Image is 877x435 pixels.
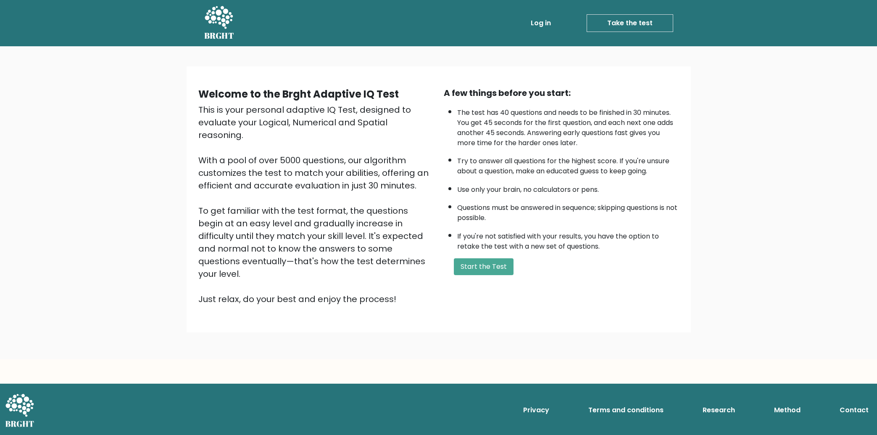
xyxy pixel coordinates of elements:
b: Welcome to the Brght Adaptive IQ Test [198,87,399,101]
div: A few things before you start: [444,87,679,99]
a: Terms and conditions [585,402,667,419]
div: This is your personal adaptive IQ Test, designed to evaluate your Logical, Numerical and Spatial ... [198,103,434,305]
a: Privacy [520,402,553,419]
h5: BRGHT [204,31,234,41]
a: Log in [527,15,554,32]
a: Method [771,402,804,419]
li: The test has 40 questions and needs to be finished in 30 minutes. You get 45 seconds for the firs... [457,103,679,148]
li: Questions must be answered in sequence; skipping questions is not possible. [457,199,679,223]
a: Contact [836,402,872,419]
li: Try to answer all questions for the highest score. If you're unsure about a question, make an edu... [457,152,679,176]
button: Start the Test [454,258,514,275]
a: BRGHT [204,3,234,43]
li: If you're not satisfied with your results, you have the option to retake the test with a new set ... [457,227,679,252]
li: Use only your brain, no calculators or pens. [457,180,679,195]
a: Research [699,402,738,419]
a: Take the test [587,14,673,32]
